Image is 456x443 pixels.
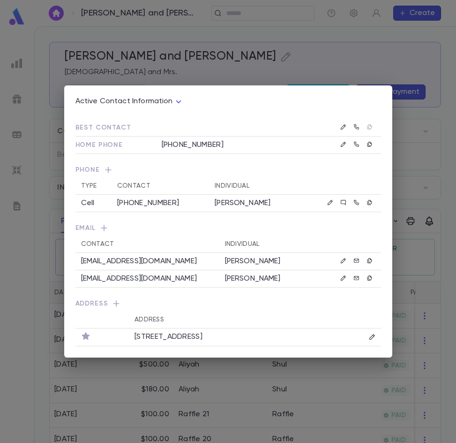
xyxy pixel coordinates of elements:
td: [PHONE_NUMBER] [150,137,318,154]
p: [PERSON_NAME] [225,274,307,283]
span: Email [75,223,381,236]
th: Individual [209,177,299,195]
p: [EMAIL_ADDRESS][DOMAIN_NAME] [81,257,197,266]
th: Type [75,177,112,195]
span: Phone [75,165,381,177]
div: Cell [81,199,106,208]
th: Address [129,311,335,328]
p: [EMAIL_ADDRESS][DOMAIN_NAME] [81,274,197,283]
th: Individual [219,236,313,253]
p: [PERSON_NAME] [215,199,293,208]
div: [PHONE_NUMBER] [117,199,203,208]
span: Home Phone [75,142,123,148]
td: [STREET_ADDRESS] [129,328,335,346]
span: Active Contact Information [75,98,173,105]
p: [PERSON_NAME] [225,257,307,266]
span: Best Contact [75,124,131,131]
th: Contact [112,177,209,195]
span: Address [75,299,381,311]
div: Active Contact Information [75,94,184,109]
th: Contact [75,236,219,253]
